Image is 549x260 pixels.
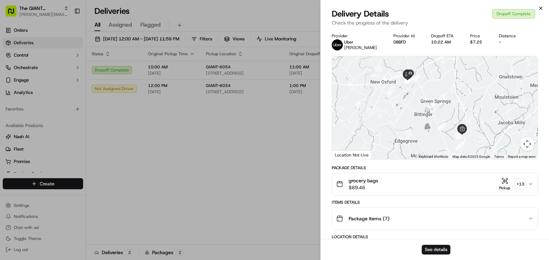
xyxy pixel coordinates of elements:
[344,45,377,50] span: [PERSON_NAME]
[446,153,455,162] div: 4
[520,137,534,151] button: Map camera controls
[516,179,525,189] div: + 13
[454,128,463,137] div: 10
[7,28,126,39] p: Welcome 👋
[499,39,521,45] div: -
[393,33,420,39] div: Provider Id
[393,39,406,45] button: DBBFD
[56,97,113,110] a: 💻API Documentation
[431,33,459,39] div: Dropoff ETA
[332,8,389,19] span: Delivery Details
[497,177,525,191] button: Pickup+13
[332,208,538,230] button: Package Items (7)
[437,122,446,131] div: 11
[332,151,372,159] div: Location Not Live
[494,155,504,158] a: Terms (opens in new tab)
[7,7,21,21] img: Nash
[497,177,513,191] button: Pickup
[117,68,126,76] button: Start new chat
[431,39,459,45] div: 10:22 AM
[508,155,536,158] a: Report a map error
[65,100,111,107] span: API Documentation
[497,185,513,191] div: Pickup
[459,129,468,138] div: 6
[426,103,435,112] div: 12
[4,97,56,110] a: 📗Knowledge Base
[18,45,124,52] input: Got a question? Start typing here...
[7,66,19,78] img: 1736555255976-a54dd68f-1ca7-489b-9aae-adbdc363a1c4
[332,200,538,205] div: Items Details
[470,39,488,45] div: $7.25
[332,33,382,39] div: Provider
[406,75,415,84] div: 17
[349,215,389,222] span: Package Items ( 7 )
[332,39,343,50] img: profile_uber_ahold_partner.png
[452,155,490,158] span: Map data ©2025 Google
[332,165,538,171] div: Package Details
[470,33,488,39] div: Price
[411,75,420,84] div: 13
[349,177,378,184] span: grocery bags
[7,101,12,106] div: 📗
[344,39,377,45] p: Uber
[14,100,53,107] span: Knowledge Base
[332,19,538,26] p: Check the progress of the delivery
[334,150,357,159] img: Google
[23,66,113,73] div: Start new chat
[419,154,448,159] button: Keyboard shortcuts
[58,101,64,106] div: 💻
[49,117,83,122] a: Powered byPylon
[349,184,378,191] span: $89.46
[69,117,83,122] span: Pylon
[422,245,450,254] button: See details
[23,73,87,78] div: We're available if you need us!
[332,173,538,195] button: grocery bags$89.46Pickup+13
[334,150,357,159] a: Open this area in Google Maps (opens a new window)
[332,234,538,240] div: Location Details
[455,141,464,150] div: 5
[499,33,521,39] div: Distance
